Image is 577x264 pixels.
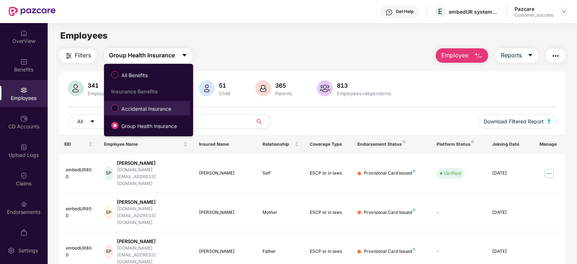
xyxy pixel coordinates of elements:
div: ESCP or in laws [310,170,346,177]
img: svg+xml;base64,PHN2ZyBpZD0iRW5kb3JzZW1lbnRzIiB4bWxucz0iaHR0cDovL3d3dy53My5vcmcvMjAwMC9zdmciIHdpZH... [20,201,27,208]
th: Employee Name [98,135,193,154]
div: Endorsement Status [357,141,425,147]
th: Insured Name [193,135,256,154]
div: Mother [263,209,299,216]
div: Provisional Card Issued [364,170,416,177]
img: svg+xml;base64,PHN2ZyBpZD0iQ0RfQWNjb3VudHMiIGRhdGEtbmFtZT0iQ0QgQWNjb3VudHMiIHhtbG5zPSJodHRwOi8vd3... [20,115,27,122]
span: Filters [75,51,91,60]
div: [PERSON_NAME] [117,238,188,245]
div: Parents [274,91,294,96]
span: All [78,118,83,126]
div: [PERSON_NAME] [199,170,251,177]
div: Employees [87,91,114,96]
div: [DOMAIN_NAME][EMAIL_ADDRESS][DOMAIN_NAME] [117,167,188,187]
span: caret-down [528,52,533,59]
div: [DOMAIN_NAME][EMAIL_ADDRESS][DOMAIN_NAME] [117,206,188,226]
div: 341 [87,82,114,89]
span: Reports [501,51,522,60]
div: [PERSON_NAME] [117,199,188,206]
div: [PERSON_NAME] [117,160,188,167]
th: Coverage Type [304,135,352,154]
button: Employee [436,48,488,63]
div: Customer_success [515,12,553,18]
div: [DATE] [492,209,528,216]
div: Provisional Card Issued [364,248,416,255]
img: svg+xml;base64,PHN2ZyBpZD0iQ2xhaW0iIHhtbG5zPSJodHRwOi8vd3d3LnczLm9yZy8yMDAwL3N2ZyIgd2lkdGg9IjIwIi... [20,172,27,179]
img: svg+xml;base64,PHN2ZyB4bWxucz0iaHR0cDovL3d3dy53My5vcmcvMjAwMC9zdmciIHdpZHRoPSI4IiBoZWlnaHQ9IjgiIH... [413,208,416,211]
span: Group Health Insurance [118,122,180,130]
img: svg+xml;base64,PHN2ZyBpZD0iSGVscC0zMngzMiIgeG1sbnM9Imh0dHA6Ly93d3cudzMub3JnLzIwMDAvc3ZnIiB3aWR0aD... [386,9,393,16]
button: Download Filtered Report [478,114,557,129]
img: svg+xml;base64,PHN2ZyBpZD0iSG9tZSIgeG1sbnM9Imh0dHA6Ly93d3cudzMub3JnLzIwMDAvc3ZnIiB3aWR0aD0iMjAiIG... [20,30,27,37]
div: [DATE] [492,248,528,255]
span: caret-down [90,119,95,125]
span: Employee Name [104,141,182,147]
th: Joining Date [486,135,534,154]
div: ESCP or in laws [310,209,346,216]
img: svg+xml;base64,PHN2ZyBpZD0iQmVuZWZpdHMiIHhtbG5zPSJodHRwOi8vd3d3LnczLm9yZy8yMDAwL3N2ZyIgd2lkdGg9Ij... [20,58,27,65]
div: Verified [444,170,461,177]
div: 51 [218,82,232,89]
span: Group Health Insurance [109,51,175,60]
div: [PERSON_NAME] [199,248,251,255]
span: Employees [60,30,108,41]
img: svg+xml;base64,PHN2ZyBpZD0iRHJvcGRvd24tMzJ4MzIiIHhtbG5zPSJodHRwOi8vd3d3LnczLm9yZy8yMDAwL3N2ZyIgd2... [561,9,567,14]
div: Provisional Card Issued [364,209,416,216]
img: svg+xml;base64,PHN2ZyB4bWxucz0iaHR0cDovL3d3dy53My5vcmcvMjAwMC9zdmciIHdpZHRoPSI4IiBoZWlnaHQ9IjgiIH... [471,140,474,143]
span: All Benefits [118,71,151,79]
button: search [252,114,270,129]
button: Filters [59,48,97,63]
div: Get Help [396,9,413,14]
img: svg+xml;base64,PHN2ZyB4bWxucz0iaHR0cDovL3d3dy53My5vcmcvMjAwMC9zdmciIHhtbG5zOnhsaW5rPSJodHRwOi8vd3... [68,80,84,96]
div: ESCP or in laws [310,248,346,255]
div: 813 [336,82,393,89]
img: svg+xml;base64,PHN2ZyB4bWxucz0iaHR0cDovL3d3dy53My5vcmcvMjAwMC9zdmciIHdpZHRoPSI4IiBoZWlnaHQ9IjgiIH... [403,140,405,143]
img: New Pazcare Logo [9,7,56,16]
span: Employee [441,51,468,60]
div: embedUR800 [66,167,93,180]
img: svg+xml;base64,PHN2ZyB4bWxucz0iaHR0cDovL3d3dy53My5vcmcvMjAwMC9zdmciIHhtbG5zOnhsaW5rPSJodHRwOi8vd3... [547,119,551,123]
span: Accidental Insurance [118,105,174,113]
div: 365 [274,82,294,89]
div: Pazcare [515,5,553,12]
div: embedUR800 [66,206,93,219]
img: svg+xml;base64,PHN2ZyBpZD0iRW1wbG95ZWVzIiB4bWxucz0iaHR0cDovL3d3dy53My5vcmcvMjAwMC9zdmciIHdpZHRoPS... [20,87,27,94]
div: SP [104,166,113,181]
th: Relationship [257,135,304,154]
button: Group Health Insurancecaret-down [104,48,193,63]
img: svg+xml;base64,PHN2ZyB4bWxucz0iaHR0cDovL3d3dy53My5vcmcvMjAwMC9zdmciIHdpZHRoPSI4IiBoZWlnaHQ9IjgiIH... [413,170,416,172]
img: manageButton [543,168,555,179]
img: svg+xml;base64,PHN2ZyB4bWxucz0iaHR0cDovL3d3dy53My5vcmcvMjAwMC9zdmciIHhtbG5zOnhsaW5rPSJodHRwOi8vd3... [255,80,271,96]
span: Relationship [263,141,293,147]
span: EID [65,141,87,147]
div: embedUR systems India Private Limited [449,8,499,15]
span: E [438,7,443,16]
img: svg+xml;base64,PHN2ZyBpZD0iVXBsb2FkX0xvZ3MiIGRhdGEtbmFtZT0iVXBsb2FkIExvZ3MiIHhtbG5zPSJodHRwOi8vd3... [20,144,27,151]
img: svg+xml;base64,PHN2ZyB4bWxucz0iaHR0cDovL3d3dy53My5vcmcvMjAwMC9zdmciIHhtbG5zOnhsaW5rPSJodHRwOi8vd3... [474,52,483,60]
th: EID [59,135,99,154]
img: svg+xml;base64,PHN2ZyB4bWxucz0iaHR0cDovL3d3dy53My5vcmcvMjAwMC9zdmciIHhtbG5zOnhsaW5rPSJodHRwOi8vd3... [199,80,215,96]
div: Employees+dependents [336,91,393,96]
th: Manage [534,135,566,154]
span: Download Filtered Report [484,118,544,126]
div: SP [104,245,113,259]
span: search [252,119,266,124]
div: Insurance Benefits [111,88,190,94]
div: embedUR800 [66,245,93,259]
img: svg+xml;base64,PHN2ZyBpZD0iTXlfT3JkZXJzIiBkYXRhLW5hbWU9Ik15IE9yZGVycyIgeG1sbnM9Imh0dHA6Ly93d3cudz... [20,229,27,236]
div: Father [263,248,299,255]
img: svg+xml;base64,PHN2ZyB4bWxucz0iaHR0cDovL3d3dy53My5vcmcvMjAwMC9zdmciIHdpZHRoPSIyNCIgaGVpZ2h0PSIyNC... [64,52,73,60]
img: svg+xml;base64,PHN2ZyBpZD0iU2V0dGluZy0yMHgyMCIgeG1sbnM9Imh0dHA6Ly93d3cudzMub3JnLzIwMDAvc3ZnIiB3aW... [8,247,15,254]
img: svg+xml;base64,PHN2ZyB4bWxucz0iaHR0cDovL3d3dy53My5vcmcvMjAwMC9zdmciIHdpZHRoPSIyNCIgaGVpZ2h0PSIyNC... [551,52,560,60]
div: Self [263,170,299,177]
img: svg+xml;base64,PHN2ZyB4bWxucz0iaHR0cDovL3d3dy53My5vcmcvMjAwMC9zdmciIHdpZHRoPSI4IiBoZWlnaHQ9IjgiIH... [413,248,416,251]
div: Settings [16,247,40,254]
img: svg+xml;base64,PHN2ZyB4bWxucz0iaHR0cDovL3d3dy53My5vcmcvMjAwMC9zdmciIHhtbG5zOnhsaW5rPSJodHRwOi8vd3... [317,80,333,96]
div: Child [218,91,232,96]
div: [PERSON_NAME] [199,209,251,216]
button: Reportscaret-down [495,48,539,63]
span: caret-down [182,52,187,59]
div: [DATE] [492,170,528,177]
div: Platform Status [437,141,481,147]
button: Allcaret-down [68,114,112,129]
